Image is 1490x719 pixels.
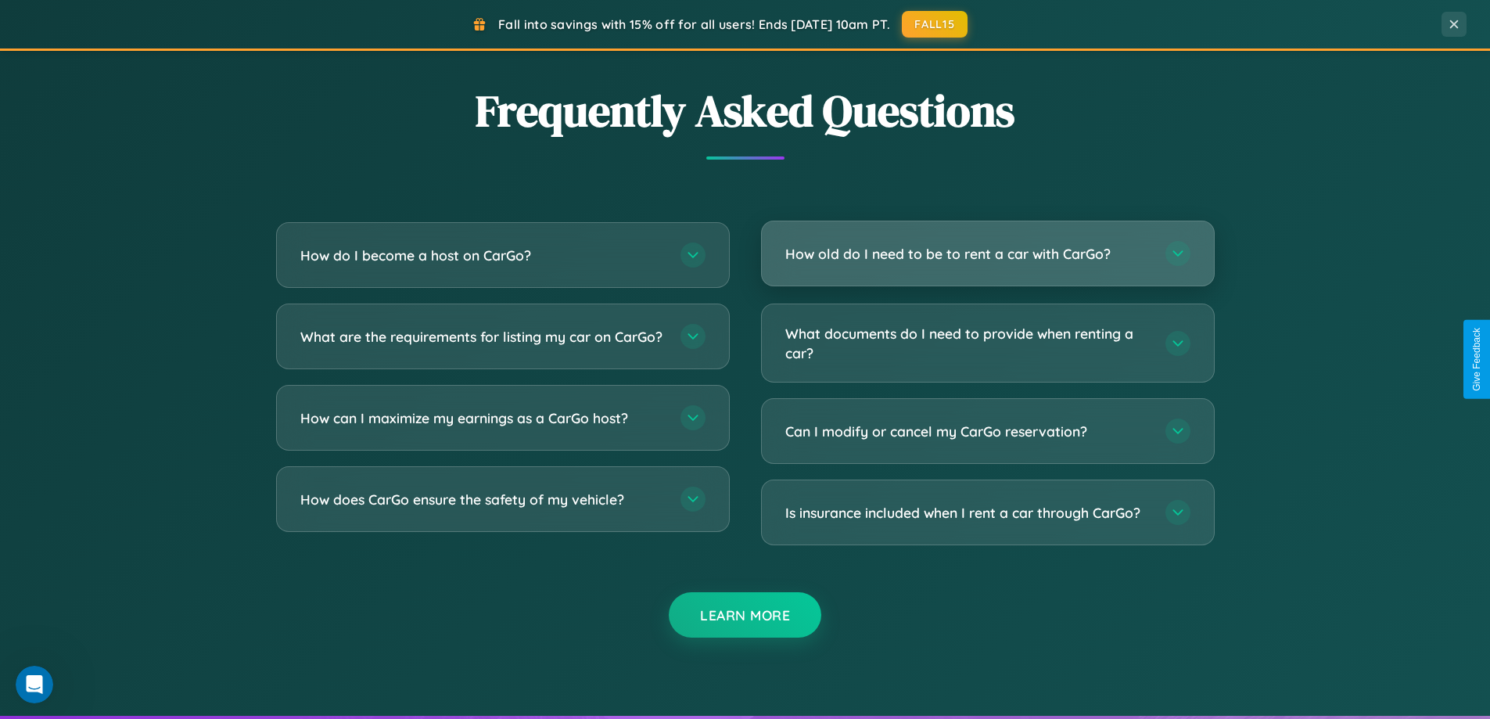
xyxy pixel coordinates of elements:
[785,503,1150,523] h3: Is insurance included when I rent a car through CarGo?
[276,81,1215,141] h2: Frequently Asked Questions
[300,327,665,347] h3: What are the requirements for listing my car on CarGo?
[1471,328,1482,391] div: Give Feedback
[498,16,890,32] span: Fall into savings with 15% off for all users! Ends [DATE] 10am PT.
[785,422,1150,441] h3: Can I modify or cancel my CarGo reservation?
[300,490,665,509] h3: How does CarGo ensure the safety of my vehicle?
[669,592,821,638] button: Learn More
[16,666,53,703] iframe: Intercom live chat
[300,246,665,265] h3: How do I become a host on CarGo?
[785,244,1150,264] h3: How old do I need to be to rent a car with CarGo?
[300,408,665,428] h3: How can I maximize my earnings as a CarGo host?
[785,324,1150,362] h3: What documents do I need to provide when renting a car?
[902,11,968,38] button: FALL15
